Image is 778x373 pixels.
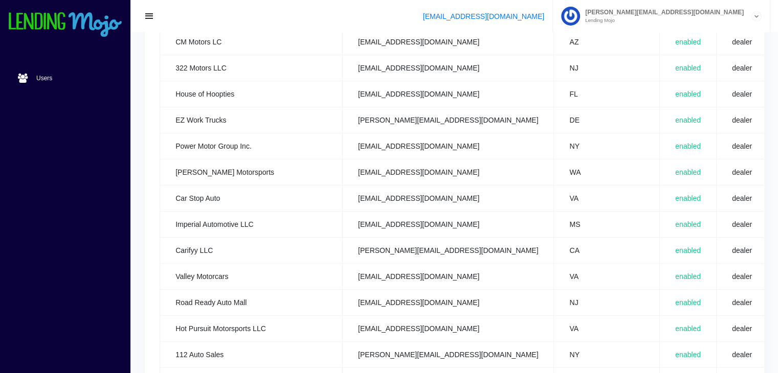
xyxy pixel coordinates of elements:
[343,342,554,368] td: [PERSON_NAME][EMAIL_ADDRESS][DOMAIN_NAME]
[160,342,343,368] td: 112 Auto Sales
[717,316,768,342] td: dealer
[717,159,768,185] td: dealer
[717,81,768,107] td: dealer
[160,55,343,81] td: 322 Motors LLC
[675,246,701,254] span: enabled
[717,185,768,212] td: dealer
[675,168,701,176] span: enabled
[160,316,343,342] td: Hot Pursuit Motorsports LLC
[343,316,554,342] td: [EMAIL_ADDRESS][DOMAIN_NAME]
[675,90,701,98] span: enabled
[675,272,701,281] span: enabled
[160,29,343,55] td: CM Motors LC
[717,212,768,238] td: dealer
[343,264,554,290] td: [EMAIL_ADDRESS][DOMAIN_NAME]
[160,264,343,290] td: Valley Motorcars
[554,342,660,368] td: NY
[554,107,660,133] td: DE
[675,38,701,46] span: enabled
[675,116,701,124] span: enabled
[160,133,343,159] td: Power Motor Group Inc.
[554,159,660,185] td: WA
[717,133,768,159] td: dealer
[160,81,343,107] td: House of Hoopties
[554,81,660,107] td: FL
[580,18,744,23] small: Lending Mojo
[160,212,343,238] td: Imperial Automotive LLC
[343,238,554,264] td: [PERSON_NAME][EMAIL_ADDRESS][DOMAIN_NAME]
[554,264,660,290] td: VA
[675,324,701,333] span: enabled
[580,9,744,15] span: [PERSON_NAME][EMAIL_ADDRESS][DOMAIN_NAME]
[675,298,701,307] span: enabled
[343,212,554,238] td: [EMAIL_ADDRESS][DOMAIN_NAME]
[717,264,768,290] td: dealer
[717,238,768,264] td: dealer
[554,212,660,238] td: MS
[160,290,343,316] td: Road Ready Auto Mall
[717,342,768,368] td: dealer
[717,55,768,81] td: dealer
[343,290,554,316] td: [EMAIL_ADDRESS][DOMAIN_NAME]
[675,64,701,72] span: enabled
[554,29,660,55] td: AZ
[160,159,343,185] td: [PERSON_NAME] Motorsports
[343,29,554,55] td: [EMAIL_ADDRESS][DOMAIN_NAME]
[675,220,701,228] span: enabled
[343,55,554,81] td: [EMAIL_ADDRESS][DOMAIN_NAME]
[717,107,768,133] td: dealer
[343,133,554,159] td: [EMAIL_ADDRESS][DOMAIN_NAME]
[554,185,660,212] td: VA
[675,194,701,202] span: enabled
[554,290,660,316] td: NJ
[717,29,768,55] td: dealer
[343,107,554,133] td: [PERSON_NAME][EMAIL_ADDRESS][DOMAIN_NAME]
[160,185,343,212] td: Car Stop Auto
[343,159,554,185] td: [EMAIL_ADDRESS][DOMAIN_NAME]
[675,351,701,359] span: enabled
[343,185,554,212] td: [EMAIL_ADDRESS][DOMAIN_NAME]
[160,238,343,264] td: Carifyy LLC
[423,12,544,20] a: [EMAIL_ADDRESS][DOMAIN_NAME]
[343,81,554,107] td: [EMAIL_ADDRESS][DOMAIN_NAME]
[717,290,768,316] td: dealer
[8,12,123,38] img: logo-small.png
[561,7,580,26] img: Profile image
[554,316,660,342] td: VA
[554,238,660,264] td: CA
[160,107,343,133] td: EZ Work Trucks
[554,133,660,159] td: NY
[36,75,52,81] span: Users
[675,142,701,150] span: enabled
[554,55,660,81] td: NJ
